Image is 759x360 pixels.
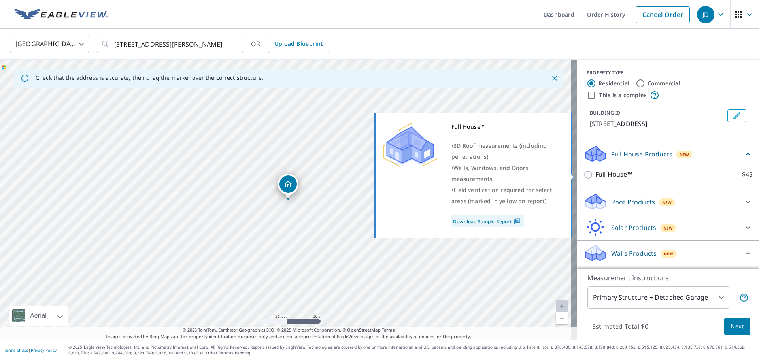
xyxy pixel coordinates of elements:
[611,197,655,207] p: Roof Products
[697,6,714,23] div: JD
[451,164,528,183] span: Walls, Windows, and Doors measurements
[590,119,724,128] p: [STREET_ADDRESS]
[549,73,560,83] button: Close
[590,109,620,116] p: BUILDING ID
[268,36,329,53] a: Upload Blueprint
[9,306,68,326] div: Aerial
[556,312,568,324] a: Current Level 20, Zoom Out
[4,348,57,352] p: |
[451,215,524,227] a: Download Sample Report
[31,347,57,353] a: Privacy Policy
[556,300,568,312] a: Current Level 20, Zoom In Disabled
[611,149,672,159] p: Full House Products
[451,140,561,162] div: •
[611,249,657,258] p: Walls Products
[611,223,656,232] p: Solar Products
[451,142,547,160] span: 3D Roof measurements (including penetrations)
[114,33,227,55] input: Search by address or latitude-longitude
[587,286,729,309] div: Primary Structure + Detached Garage
[599,79,629,87] label: Residential
[451,162,561,185] div: •
[583,218,753,237] div: Solar ProductsNew
[451,121,561,132] div: Full House™
[451,186,552,205] span: Field verification required for select areas (marked in yellow on report)
[36,74,263,81] p: Check that the address is accurate, then drag the marker over the correct structure.
[680,151,689,158] span: New
[4,347,28,353] a: Terms of Use
[586,318,655,335] p: Estimated Total: $0
[512,218,523,225] img: Pdf Icon
[278,174,298,198] div: Dropped pin, building 1, Residential property, 118 Wilton Dr Winchester, VA 22603
[251,36,329,53] div: OR
[583,192,753,211] div: Roof ProductsNew
[382,121,438,169] img: Premium
[274,39,323,49] span: Upload Blueprint
[724,318,750,335] button: Next
[731,322,744,332] span: Next
[595,170,632,179] p: Full House™
[587,69,750,76] div: PROPERTY TYPE
[10,33,89,55] div: [GEOGRAPHIC_DATA]
[739,293,749,302] span: Your report will include the primary structure and a detached garage if one exists.
[742,170,753,179] p: $45
[727,109,746,122] button: Edit building 1
[68,344,755,356] p: © 2025 Eagle View Technologies, Inc. and Pictometry International Corp. All Rights Reserved. Repo...
[583,244,753,263] div: Walls ProductsNew
[648,79,680,87] label: Commercial
[347,327,380,333] a: OpenStreetMap
[183,327,395,334] span: © 2025 TomTom, Earthstar Geographics SIO, © 2025 Microsoft Corporation, ©
[451,185,561,207] div: •
[636,6,690,23] a: Cancel Order
[583,145,753,163] div: Full House ProductsNew
[28,306,49,326] div: Aerial
[587,273,749,283] p: Measurement Instructions
[599,91,647,99] label: This is a complex
[663,225,673,231] span: New
[662,199,672,205] span: New
[664,251,674,257] span: New
[14,9,108,21] img: EV Logo
[382,327,395,333] a: Terms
